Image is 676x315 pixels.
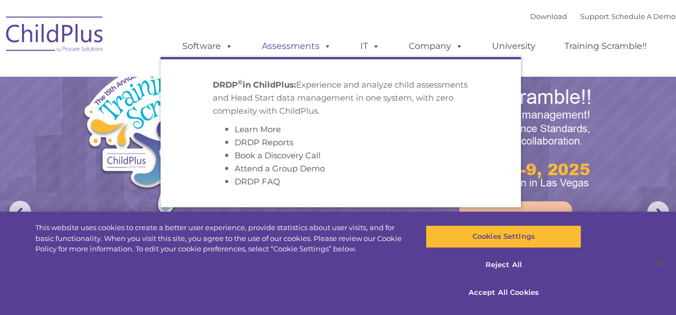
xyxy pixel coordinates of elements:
[171,35,244,57] a: Software
[530,12,675,21] font: |
[238,78,243,86] sup: ©
[426,281,581,304] button: Accept All Cookies
[647,250,671,274] button: Close
[1,9,109,63] img: ChildPlus by Procare Solutions
[235,137,293,147] a: DRDP Reports
[426,254,581,276] button: Reject All
[213,79,296,90] strong: DRDP in ChildPlus:
[530,12,567,21] a: Download
[235,150,321,160] a: Book a Discovery Call
[481,35,546,57] a: University
[580,12,609,21] a: Support
[35,223,405,255] div: This website uses cookies to create a better user experience, provide statistics about user visit...
[611,12,675,21] a: Schedule A Demo
[398,35,474,57] a: Company
[251,35,342,57] a: Assessments
[235,176,280,187] a: DRDP FAQ
[235,124,281,134] a: Learn More
[554,35,657,57] a: Training Scramble!!
[213,78,469,118] p: Experience and analyze child assessments and Head Start data management in one system, with zero ...
[426,225,581,248] button: Cookies Settings
[349,35,391,57] a: IT
[235,163,325,174] a: Attend a Group Demo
